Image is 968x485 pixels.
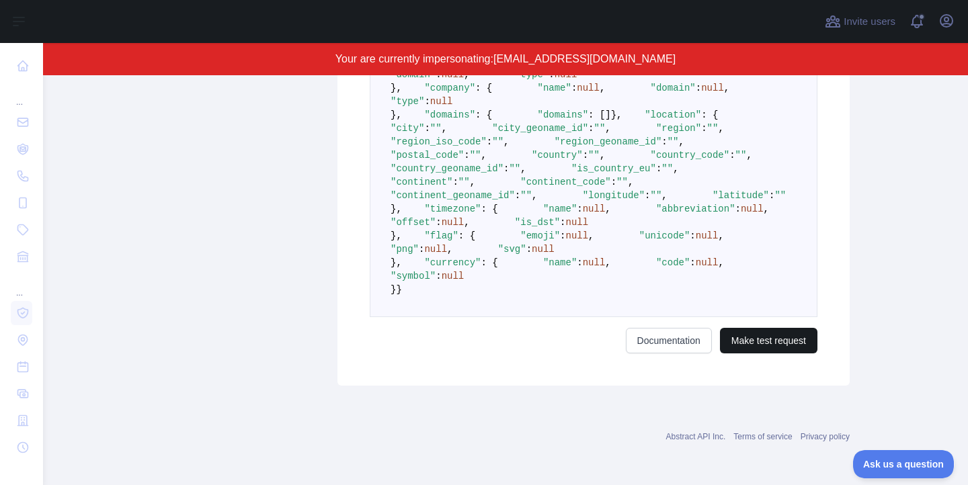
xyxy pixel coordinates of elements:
[626,328,712,353] a: Documentation
[503,136,509,147] span: ,
[537,83,571,93] span: "name"
[424,96,430,107] span: :
[11,271,32,298] div: ...
[713,190,769,201] span: "latitude"
[436,271,441,281] span: :
[391,150,464,161] span: "postal_code"
[532,150,583,161] span: "country"
[661,163,673,174] span: ""
[391,96,424,107] span: "type"
[844,14,895,30] span: Invite users
[335,53,493,64] span: Your are currently impersonating:
[701,83,724,93] span: null
[656,257,690,268] span: "code"
[492,123,588,134] span: "city_geoname_id"
[628,177,633,187] span: ,
[11,81,32,107] div: ...
[532,244,555,255] span: null
[774,190,786,201] span: ""
[498,244,526,255] span: "svg"
[391,257,402,268] span: },
[520,230,560,241] span: "emoji"
[588,109,611,120] span: : []
[391,136,487,147] span: "region_iso_code"
[746,150,752,161] span: ,
[470,177,475,187] span: ,
[735,204,741,214] span: :
[560,230,565,241] span: :
[543,204,577,214] span: "name"
[724,83,729,93] span: ,
[696,257,719,268] span: null
[452,177,458,187] span: :
[645,109,701,120] span: "location"
[391,163,503,174] span: "country_geoname_id"
[458,177,470,187] span: ""
[611,177,616,187] span: :
[464,217,469,228] span: ,
[396,284,401,295] span: }
[526,244,532,255] span: :
[690,257,695,268] span: :
[503,163,509,174] span: :
[639,230,690,241] span: "unicode"
[424,230,458,241] span: "flag"
[470,150,481,161] span: ""
[424,257,481,268] span: "currency"
[464,150,469,161] span: :
[801,432,850,441] a: Privacy policy
[475,83,492,93] span: : {
[436,217,441,228] span: :
[651,83,696,93] span: "domain"
[391,190,515,201] span: "continent_geoname_id"
[656,163,661,174] span: :
[475,109,492,120] span: : {
[442,217,465,228] span: null
[492,136,503,147] span: ""
[555,136,662,147] span: "region_geoname_id"
[583,150,588,161] span: :
[583,204,606,214] span: null
[651,190,662,201] span: ""
[600,83,605,93] span: ,
[509,163,520,174] span: ""
[520,190,532,201] span: ""
[690,230,695,241] span: :
[588,230,594,241] span: ,
[515,217,560,228] span: "is_dst"
[673,163,678,174] span: ,
[605,257,610,268] span: ,
[391,230,402,241] span: },
[679,136,684,147] span: ,
[656,123,701,134] span: "region"
[588,123,594,134] span: :
[645,190,650,201] span: :
[605,204,610,214] span: ,
[419,244,424,255] span: :
[442,123,447,134] span: ,
[735,150,747,161] span: ""
[733,432,792,441] a: Terms of service
[656,204,735,214] span: "abbreviation"
[718,123,723,134] span: ,
[741,204,764,214] span: null
[520,163,526,174] span: ,
[481,204,497,214] span: : {
[701,109,718,120] span: : {
[391,271,436,281] span: "symbol"
[696,83,701,93] span: :
[701,123,707,134] span: :
[391,217,436,228] span: "offset"
[481,257,497,268] span: : {
[583,257,606,268] span: null
[424,109,475,120] span: "domains"
[543,257,577,268] span: "name"
[605,123,610,134] span: ,
[391,109,402,120] span: },
[661,190,667,201] span: ,
[577,83,600,93] span: null
[764,204,769,214] span: ,
[707,123,719,134] span: ""
[515,190,520,201] span: :
[391,177,452,187] span: "continent"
